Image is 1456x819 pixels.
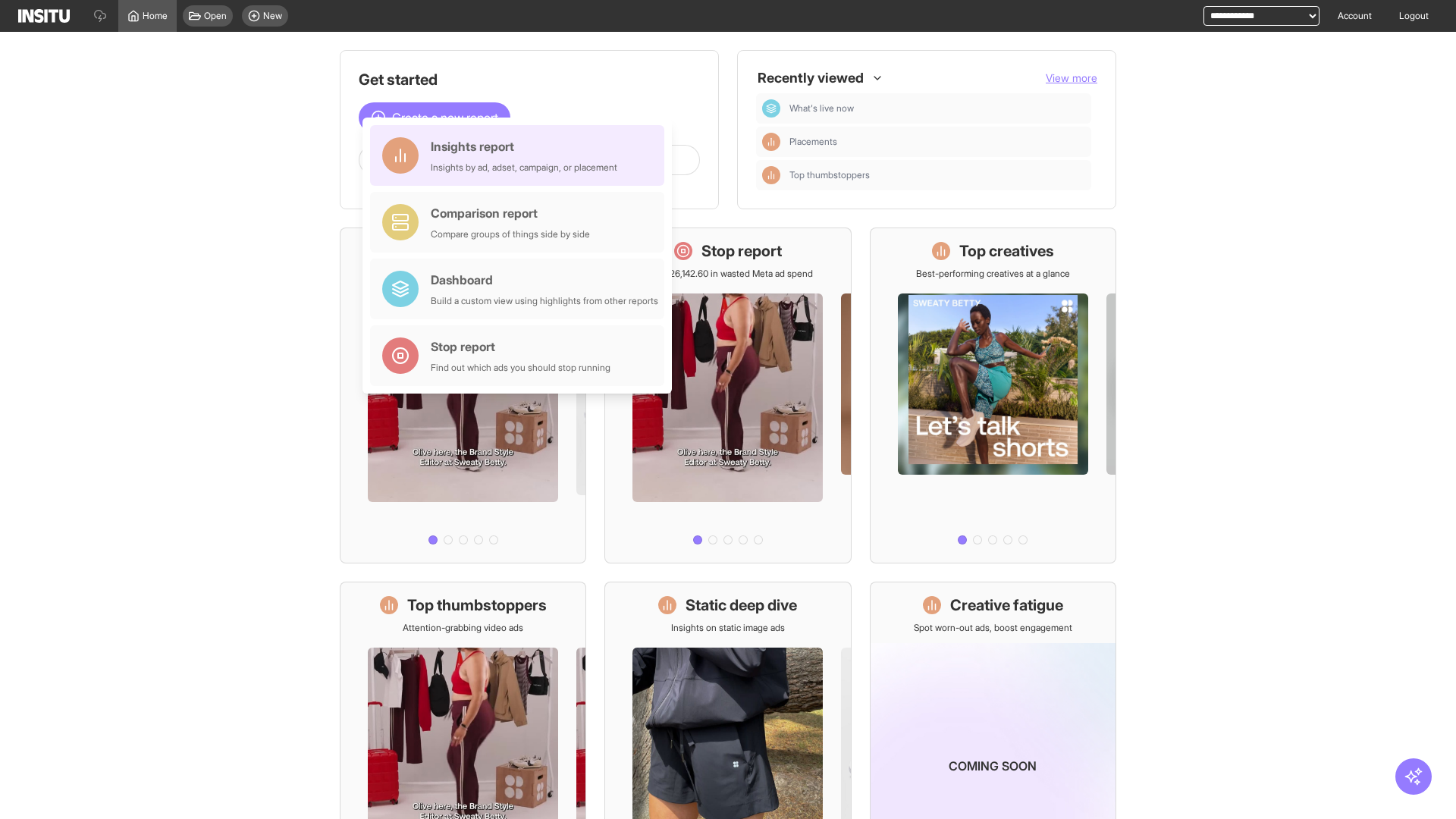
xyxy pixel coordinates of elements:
div: Build a custom view using highlights from other reports [431,295,658,307]
div: Insights report [431,137,617,155]
div: Insights [762,133,780,151]
h1: Get started [359,69,700,90]
div: Find out which ads you should stop running [431,362,610,374]
a: Top creativesBest-performing creatives at a glance [870,227,1116,563]
h1: Static deep dive [686,595,797,616]
a: Stop reportSave £26,142.60 in wasted Meta ad spend [604,227,851,563]
span: View more [1046,71,1097,84]
span: Create a new report [392,108,498,127]
span: Placements [789,136,837,148]
div: Stop report [431,337,610,356]
span: Home [143,10,168,22]
span: New [263,10,282,22]
span: Placements [789,136,1085,148]
div: Compare groups of things side by side [431,228,590,240]
h1: Top creatives [959,240,1054,262]
span: Top thumbstoppers [789,169,1085,181]
img: Logo [18,9,70,23]
p: Insights on static image ads [671,622,785,634]
div: Insights [762,166,780,184]
div: Comparison report [431,204,590,222]
button: Create a new report [359,102,510,133]
h1: Stop report [701,240,782,262]
a: What's live nowSee all active ads instantly [340,227,586,563]
div: Dashboard [762,99,780,118]
h1: Top thumbstoppers [407,595,547,616]
div: Insights by ad, adset, campaign, or placement [431,162,617,174]
span: Top thumbstoppers [789,169,870,181]
button: View more [1046,71,1097,86]
span: What's live now [789,102,854,115]
span: Open [204,10,227,22]
p: Best-performing creatives at a glance [916,268,1070,280]
p: Attention-grabbing video ads [403,622,523,634]
div: Dashboard [431,271,658,289]
p: Save £26,142.60 in wasted Meta ad spend [642,268,813,280]
span: What's live now [789,102,1085,115]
